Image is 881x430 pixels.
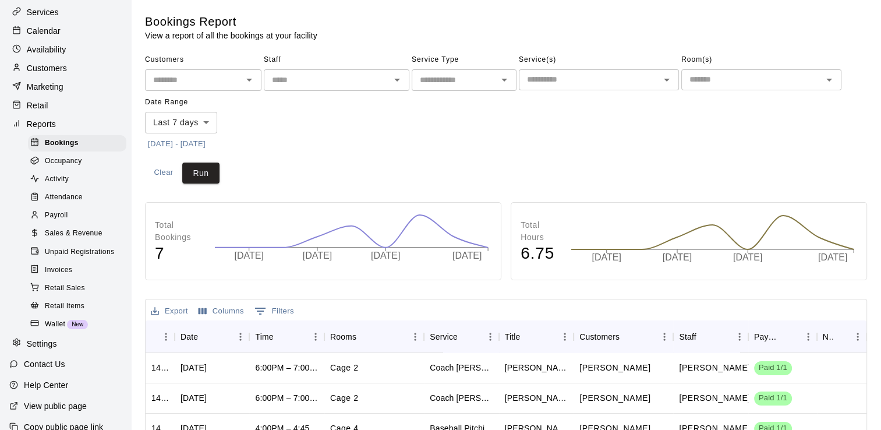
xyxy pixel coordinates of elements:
div: Payroll [28,207,126,224]
button: Menu [157,328,175,346]
div: Rooms [330,320,356,353]
div: Myles Yarbrough [505,392,568,404]
button: Open [496,72,512,88]
div: Payment [754,320,783,353]
p: Calendar [27,25,61,37]
div: Last 7 days [145,112,217,133]
button: Sort [274,329,290,345]
div: Retail Items [28,298,126,315]
a: Marketing [9,78,122,96]
span: Sales & Revenue [45,228,102,239]
div: Customers [574,320,673,353]
button: Clear [145,163,182,184]
div: Invoices [28,262,126,279]
button: Open [389,72,405,88]
div: Staff [679,320,696,353]
button: Menu [799,328,817,346]
div: Staff [673,320,748,353]
button: Open [241,72,257,88]
button: [DATE] - [DATE] [145,135,208,153]
button: Sort [833,329,849,345]
div: Service [430,320,458,353]
span: Activity [45,174,69,185]
div: Title [499,320,574,353]
tspan: [DATE] [818,252,847,262]
a: Unpaid Registrations [28,243,131,261]
div: 1439226 [151,362,169,373]
span: Date Range [145,93,247,112]
h4: 7 [155,244,203,264]
button: Menu [656,328,673,346]
div: Notes [817,320,867,353]
span: Wallet [45,319,65,330]
p: Help Center [24,379,68,391]
span: Occupancy [45,156,82,167]
button: Show filters [252,302,297,320]
div: Payment [748,320,817,353]
div: Attendance [28,189,126,206]
button: Menu [406,328,424,346]
a: Payroll [28,207,131,225]
button: Sort [151,329,168,345]
div: Retail [9,97,122,114]
tspan: [DATE] [733,252,762,262]
p: Customers [27,62,67,74]
div: Retail Sales [28,280,126,297]
p: Myles Yarbrough [579,392,650,404]
div: Rooms [324,320,424,353]
button: Menu [556,328,574,346]
tspan: [DATE] [663,252,692,262]
p: Total Hours [521,219,559,244]
div: Myles Yarbrough [505,362,568,373]
div: Date [181,320,198,353]
a: Occupancy [28,152,131,170]
a: WalletNew [28,315,131,333]
p: Brent Leffingwell [679,392,750,404]
div: Fri, Sep 19, 2025 [181,362,207,373]
div: 1430316 [151,392,169,404]
a: Calendar [9,22,122,40]
span: Payroll [45,210,68,221]
div: Bookings [28,135,126,151]
button: Select columns [196,302,247,320]
p: Reports [27,118,56,130]
button: Menu [307,328,324,346]
p: View public page [24,400,87,412]
div: Customers [579,320,620,353]
div: Unpaid Registrations [28,244,126,260]
a: Attendance [28,189,131,207]
button: Run [182,163,220,184]
span: Retail Sales [45,283,85,294]
div: Title [505,320,521,353]
h5: Bookings Report [145,14,317,30]
div: Time [255,320,273,353]
button: Sort [620,329,636,345]
p: Total Bookings [155,219,203,244]
div: Coach Leffingwell 1 Hour Baseball Lesson [430,362,493,373]
div: Time [249,320,324,353]
div: ID [146,320,175,353]
tspan: [DATE] [371,251,400,260]
p: Marketing [27,81,63,93]
p: Myles Yarbrough [579,362,650,374]
p: Contact Us [24,358,65,370]
div: Availability [9,41,122,58]
a: Reports [9,115,122,133]
p: Brent Leffingwell [679,362,750,374]
a: Customers [9,59,122,77]
a: Retail Items [28,297,131,315]
div: Coach Leffingwell 1 Hour Baseball Lesson [430,392,493,404]
span: Paid 1/1 [754,362,792,373]
div: Occupancy [28,153,126,170]
p: Retail [27,100,48,111]
div: Date [175,320,249,353]
tspan: [DATE] [235,251,264,260]
p: Settings [27,338,57,350]
div: Tue, Sep 16, 2025 [181,392,207,404]
button: Sort [458,329,474,345]
button: Open [659,72,675,88]
a: Settings [9,335,122,353]
button: Export [148,302,191,320]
